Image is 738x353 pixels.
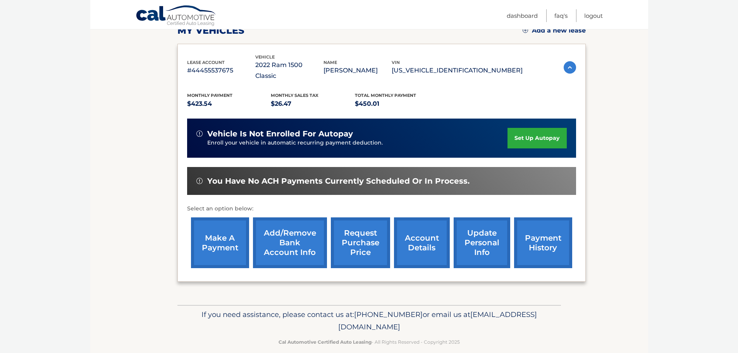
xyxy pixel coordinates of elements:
[182,338,556,346] p: - All Rights Reserved - Copyright 2025
[177,25,244,36] h2: my vehicles
[507,9,538,22] a: Dashboard
[253,217,327,268] a: Add/Remove bank account info
[255,60,323,81] p: 2022 Ram 1500 Classic
[187,65,255,76] p: #44455537675
[187,98,271,109] p: $423.54
[523,27,586,34] a: Add a new lease
[507,128,566,148] a: set up autopay
[338,310,537,331] span: [EMAIL_ADDRESS][DOMAIN_NAME]
[187,204,576,214] p: Select an option below:
[392,60,400,65] span: vin
[271,93,318,98] span: Monthly sales Tax
[271,98,355,109] p: $26.47
[354,310,423,319] span: [PHONE_NUMBER]
[255,54,275,60] span: vehicle
[514,217,572,268] a: payment history
[196,131,203,137] img: alert-white.svg
[355,98,439,109] p: $450.01
[394,217,450,268] a: account details
[392,65,523,76] p: [US_VEHICLE_IDENTIFICATION_NUMBER]
[584,9,603,22] a: Logout
[207,129,353,139] span: vehicle is not enrolled for autopay
[355,93,416,98] span: Total Monthly Payment
[191,217,249,268] a: make a payment
[187,93,232,98] span: Monthly Payment
[187,60,225,65] span: lease account
[564,61,576,74] img: accordion-active.svg
[207,176,470,186] span: You have no ACH payments currently scheduled or in process.
[196,178,203,184] img: alert-white.svg
[454,217,510,268] a: update personal info
[279,339,372,345] strong: Cal Automotive Certified Auto Leasing
[182,308,556,333] p: If you need assistance, please contact us at: or email us at
[207,139,508,147] p: Enroll your vehicle in automatic recurring payment deduction.
[523,28,528,33] img: add.svg
[323,65,392,76] p: [PERSON_NAME]
[323,60,337,65] span: name
[136,5,217,28] a: Cal Automotive
[554,9,568,22] a: FAQ's
[331,217,390,268] a: request purchase price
